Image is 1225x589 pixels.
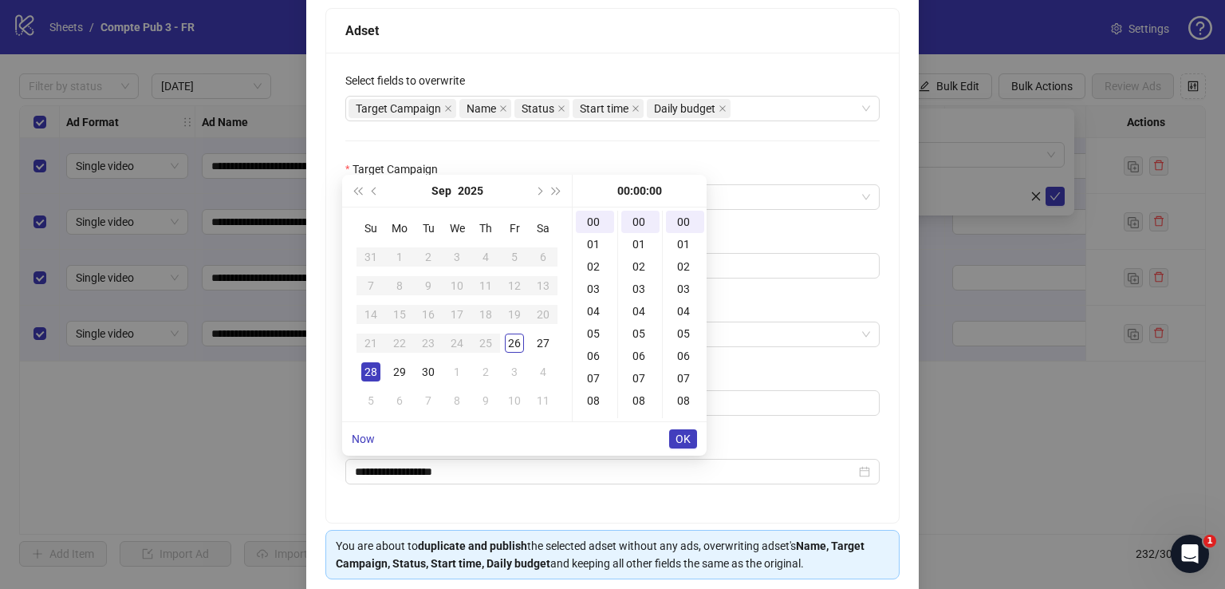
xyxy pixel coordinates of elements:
td: 2025-10-04 [529,358,557,386]
div: 22 [390,334,409,353]
td: 2025-10-09 [471,386,500,415]
div: 7 [419,391,438,410]
div: 24 [447,334,467,353]
div: 25 [476,334,495,353]
td: 2025-09-08 [385,271,414,300]
div: 01 [576,233,614,255]
div: 01 [666,233,704,255]
td: 2025-09-19 [500,300,529,329]
span: Start time [580,100,628,117]
td: 2025-09-17 [443,300,471,329]
div: 05 [576,322,614,345]
div: 8 [390,276,409,295]
td: 2025-08-31 [356,243,385,271]
td: 2025-09-05 [500,243,529,271]
button: Choose a month [431,175,451,207]
div: 1 [390,247,409,267]
td: 2025-09-21 [356,329,385,358]
div: 2 [476,362,495,381]
td: 2025-09-24 [443,329,471,358]
button: Next month (PageDown) [530,175,547,207]
td: 2025-09-04 [471,243,500,271]
div: 5 [505,247,524,267]
span: Target Campaign [356,100,441,117]
div: 01 [621,233,660,255]
div: 00 [666,211,704,233]
th: Th [471,214,500,243]
div: 11 [476,276,495,295]
div: 28 [361,362,380,381]
div: 07 [666,367,704,389]
div: 05 [621,322,660,345]
div: 4 [476,247,495,267]
div: 30 [419,362,438,381]
div: 17 [447,305,467,324]
td: 2025-09-15 [385,300,414,329]
td: 2025-09-26 [500,329,529,358]
div: 02 [621,255,660,278]
div: 13 [534,276,553,295]
td: 2025-09-07 [356,271,385,300]
div: 03 [621,278,660,300]
div: 09 [576,412,614,434]
td: 2025-09-16 [414,300,443,329]
div: 12 [505,276,524,295]
button: OK [669,429,697,449]
span: Daily budget [654,100,715,117]
span: close [557,105,565,113]
span: Daily budget [647,99,731,118]
span: close [499,105,507,113]
div: 26 [505,334,524,353]
span: close [632,105,640,113]
th: Su [356,214,385,243]
div: 6 [534,247,553,267]
div: 04 [621,300,660,322]
div: 9 [419,276,438,295]
div: 3 [505,362,524,381]
td: 2025-09-20 [529,300,557,329]
td: 2025-10-03 [500,358,529,386]
div: 9 [476,391,495,410]
div: Adset [345,21,880,41]
div: 00:00:00 [579,175,700,207]
td: 2025-09-09 [414,271,443,300]
td: 2025-09-25 [471,329,500,358]
td: 2025-10-06 [385,386,414,415]
span: 1 [1203,535,1216,547]
div: 04 [666,300,704,322]
div: 29 [390,362,409,381]
div: 07 [621,367,660,389]
td: 2025-09-14 [356,300,385,329]
div: 10 [505,391,524,410]
div: 23 [419,334,438,353]
td: 2025-09-12 [500,271,529,300]
div: 09 [666,412,704,434]
iframe: Intercom live chat [1171,535,1209,573]
button: Choose a year [458,175,483,207]
div: 6 [390,391,409,410]
td: 2025-09-23 [414,329,443,358]
td: 2025-10-02 [471,358,500,386]
span: Status [514,99,569,118]
div: 08 [621,389,660,412]
input: Start time [355,463,856,480]
div: 06 [621,345,660,367]
span: Target Campaign [349,99,456,118]
div: 06 [666,345,704,367]
div: 14 [361,305,380,324]
td: 2025-10-08 [443,386,471,415]
div: 00 [576,211,614,233]
div: 10 [447,276,467,295]
div: 20 [534,305,553,324]
td: 2025-09-18 [471,300,500,329]
strong: Name, Target Campaign, Status, Start time, Daily budget [336,540,865,570]
div: 04 [576,300,614,322]
div: 03 [576,278,614,300]
td: 2025-09-22 [385,329,414,358]
div: 08 [576,389,614,412]
label: Target Campaign [345,160,448,178]
td: 2025-09-30 [414,358,443,386]
div: 09 [621,412,660,434]
a: Now [352,433,375,445]
strong: duplicate and publish [418,540,527,552]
